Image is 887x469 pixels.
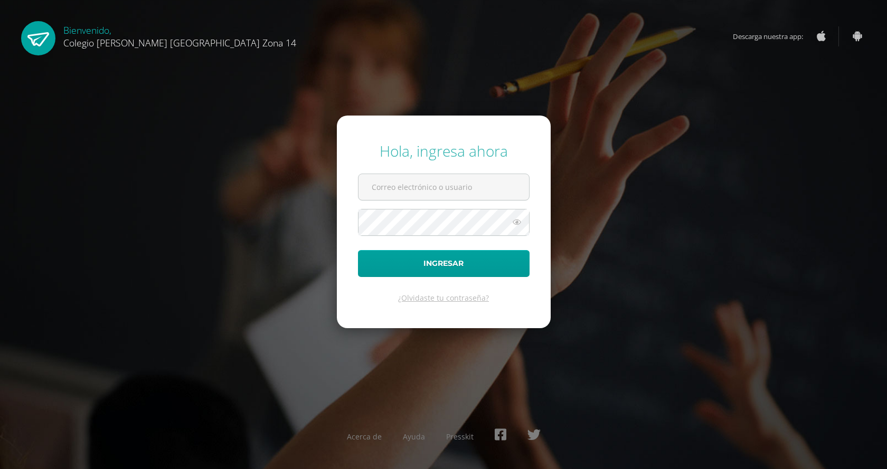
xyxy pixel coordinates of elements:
[358,174,529,200] input: Correo electrónico o usuario
[63,21,296,49] div: Bienvenido,
[733,26,814,46] span: Descarga nuestra app:
[358,250,530,277] button: Ingresar
[446,432,474,442] a: Presskit
[63,36,296,49] span: Colegio [PERSON_NAME] [GEOGRAPHIC_DATA] Zona 14
[398,293,489,303] a: ¿Olvidaste tu contraseña?
[347,432,382,442] a: Acerca de
[358,141,530,161] div: Hola, ingresa ahora
[403,432,425,442] a: Ayuda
